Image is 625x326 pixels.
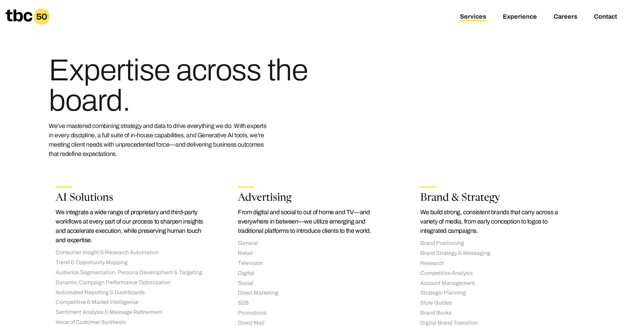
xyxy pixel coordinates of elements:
[56,319,205,326] li: Voice of Customer Synthesis
[420,270,569,277] li: Competitive Analysis
[420,208,569,236] p: We build strong, consistent brands that carry across a variety of media, from early conception to...
[420,299,569,307] li: Style Guides
[238,280,387,287] li: Social
[56,309,205,316] li: Sentiment Analysis & Message Refinement
[56,269,205,276] li: Audience Segmentation, Persona Development & Targeting
[594,13,617,21] a: Contact
[238,289,387,297] li: Direct Marketing
[420,260,569,267] li: Research
[460,13,486,21] a: Services
[554,13,577,21] a: Careers
[238,250,387,257] li: Retail
[420,240,569,247] li: Brand Positioning
[238,299,387,307] li: B2B
[56,193,205,204] h2: AI Solutions
[420,309,569,317] li: Brand Books
[56,279,205,286] li: Dynamic Campaign Performance Optimization
[56,259,205,266] li: Trend & Opportunity Mapping
[56,249,205,256] li: Consumer Insight & Research Automation
[56,208,205,245] p: We integrate a wide range of proprietary and third-party workflows at every part of our process t...
[238,270,387,277] li: Digital
[56,299,205,306] li: Competitive & Market Intelligence
[503,13,537,21] a: Experience
[238,260,387,267] li: Television
[420,193,569,204] h2: Brand & Strategy
[420,280,569,287] li: Account Management
[238,193,387,204] h2: Advertising
[420,289,569,297] li: Strategic Planning
[238,240,387,247] li: General
[6,8,50,25] a: Homepage
[238,208,387,236] p: From digital and social to out of home and TV—and everywhere in between—we utilize emerging and t...
[420,250,569,257] li: Brand Strategy & Messaging
[238,309,387,317] li: Promotions
[56,289,205,296] li: Automated Reporting & Dashboards
[49,55,314,116] h1: Expertise across the board.
[49,121,270,159] p: We’ve mastered combining strategy and data to drive everything we do. With experts in every disci...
